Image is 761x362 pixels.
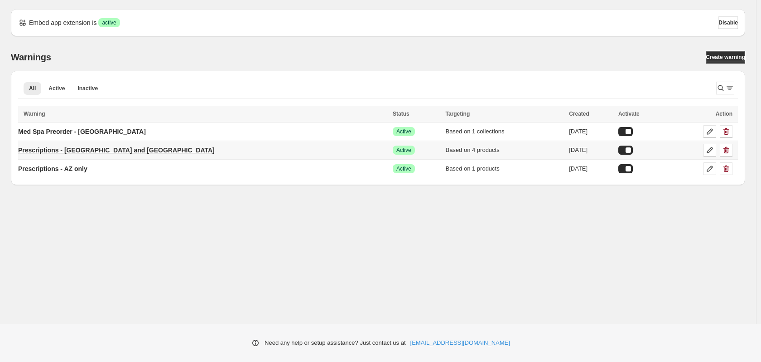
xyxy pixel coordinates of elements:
[24,111,45,117] span: Warning
[396,128,411,135] span: Active
[18,146,215,155] p: Prescriptions - [GEOGRAPHIC_DATA] and [GEOGRAPHIC_DATA]
[569,164,613,173] div: [DATE]
[29,85,36,92] span: All
[716,111,732,117] span: Action
[569,146,613,155] div: [DATE]
[718,19,738,26] span: Disable
[445,127,564,136] div: Based on 1 collections
[706,51,745,64] a: Create warning
[29,18,96,27] p: Embed app extension is
[18,124,146,139] a: Med Spa Preorder - [GEOGRAPHIC_DATA]
[48,85,65,92] span: Active
[410,338,510,347] a: [EMAIL_ADDRESS][DOMAIN_NAME]
[718,16,738,29] button: Disable
[11,52,51,63] h2: Warnings
[445,111,470,117] span: Targeting
[569,111,589,117] span: Created
[18,127,146,136] p: Med Spa Preorder - [GEOGRAPHIC_DATA]
[396,147,411,154] span: Active
[396,165,411,172] span: Active
[445,164,564,173] div: Based on 1 products
[102,19,116,26] span: active
[18,143,215,157] a: Prescriptions - [GEOGRAPHIC_DATA] and [GEOGRAPHIC_DATA]
[618,111,640,117] span: Activate
[393,111,409,117] span: Status
[716,82,734,94] button: Search and filter results
[18,161,87,176] a: Prescriptions - AZ only
[77,85,98,92] span: Inactive
[569,127,613,136] div: [DATE]
[18,164,87,173] p: Prescriptions - AZ only
[445,146,564,155] div: Based on 4 products
[706,54,745,61] span: Create warning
